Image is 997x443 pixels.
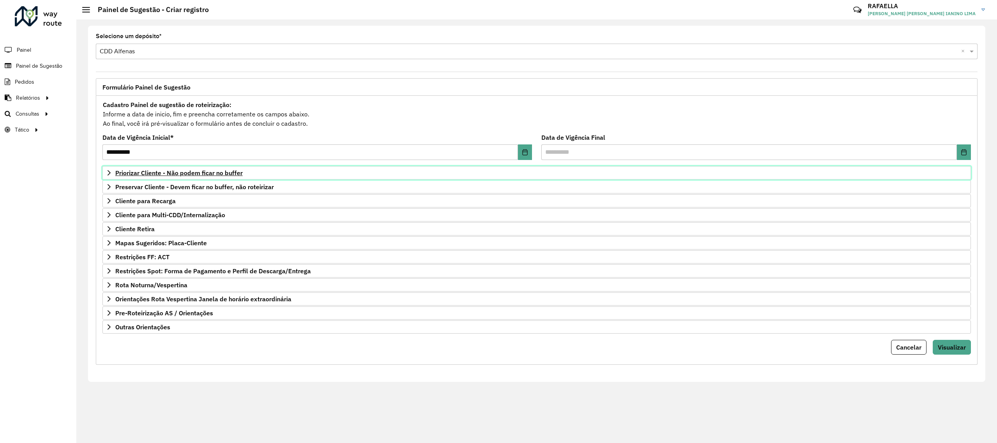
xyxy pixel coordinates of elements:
[115,282,187,288] span: Rota Noturna/Vespertina
[115,184,274,190] span: Preservar Cliente - Devem ficar no buffer, não roteirizar
[868,10,976,17] span: [PERSON_NAME] [PERSON_NAME] IANINO LIMA
[102,292,971,306] a: Orientações Rota Vespertina Janela de horário extraordinária
[102,100,971,128] div: Informe a data de inicio, fim e preencha corretamente os campos abaixo. Ao final, você irá pré-vi...
[102,236,971,250] a: Mapas Sugeridos: Placa-Cliente
[115,296,291,302] span: Orientações Rota Vespertina Janela de horário extraordinária
[518,144,532,160] button: Choose Date
[891,340,927,355] button: Cancelar
[933,340,971,355] button: Visualizar
[102,222,971,236] a: Cliente Retira
[102,250,971,264] a: Restrições FF: ACT
[102,194,971,207] a: Cliente para Recarga
[96,32,162,41] label: Selecione um depósito
[16,94,40,102] span: Relatórios
[849,2,866,18] a: Contato Rápido
[115,254,169,260] span: Restrições FF: ACT
[938,343,966,351] span: Visualizar
[103,101,231,109] strong: Cadastro Painel de sugestão de roteirização:
[90,5,209,14] h2: Painel de Sugestão - Criar registro
[102,320,971,334] a: Outras Orientações
[115,240,207,246] span: Mapas Sugeridos: Placa-Cliente
[115,212,225,218] span: Cliente para Multi-CDD/Internalização
[115,310,213,316] span: Pre-Roteirização AS / Orientações
[102,306,971,320] a: Pre-Roteirização AS / Orientações
[16,62,62,70] span: Painel de Sugestão
[17,46,31,54] span: Painel
[102,208,971,221] a: Cliente para Multi-CDD/Internalização
[115,198,176,204] span: Cliente para Recarga
[896,343,921,351] span: Cancelar
[102,278,971,292] a: Rota Noturna/Vespertina
[102,166,971,179] a: Priorizar Cliente - Não podem ficar no buffer
[868,2,976,10] h3: RAFAELLA
[16,110,39,118] span: Consultas
[115,268,311,274] span: Restrições Spot: Forma de Pagamento e Perfil de Descarga/Entrega
[115,324,170,330] span: Outras Orientações
[115,226,155,232] span: Cliente Retira
[957,144,971,160] button: Choose Date
[541,133,605,142] label: Data de Vigência Final
[961,47,968,56] span: Clear all
[15,126,29,134] span: Tático
[102,84,190,90] span: Formulário Painel de Sugestão
[102,133,174,142] label: Data de Vigência Inicial
[15,78,34,86] span: Pedidos
[115,170,243,176] span: Priorizar Cliente - Não podem ficar no buffer
[102,180,971,193] a: Preservar Cliente - Devem ficar no buffer, não roteirizar
[102,264,971,278] a: Restrições Spot: Forma de Pagamento e Perfil de Descarga/Entrega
